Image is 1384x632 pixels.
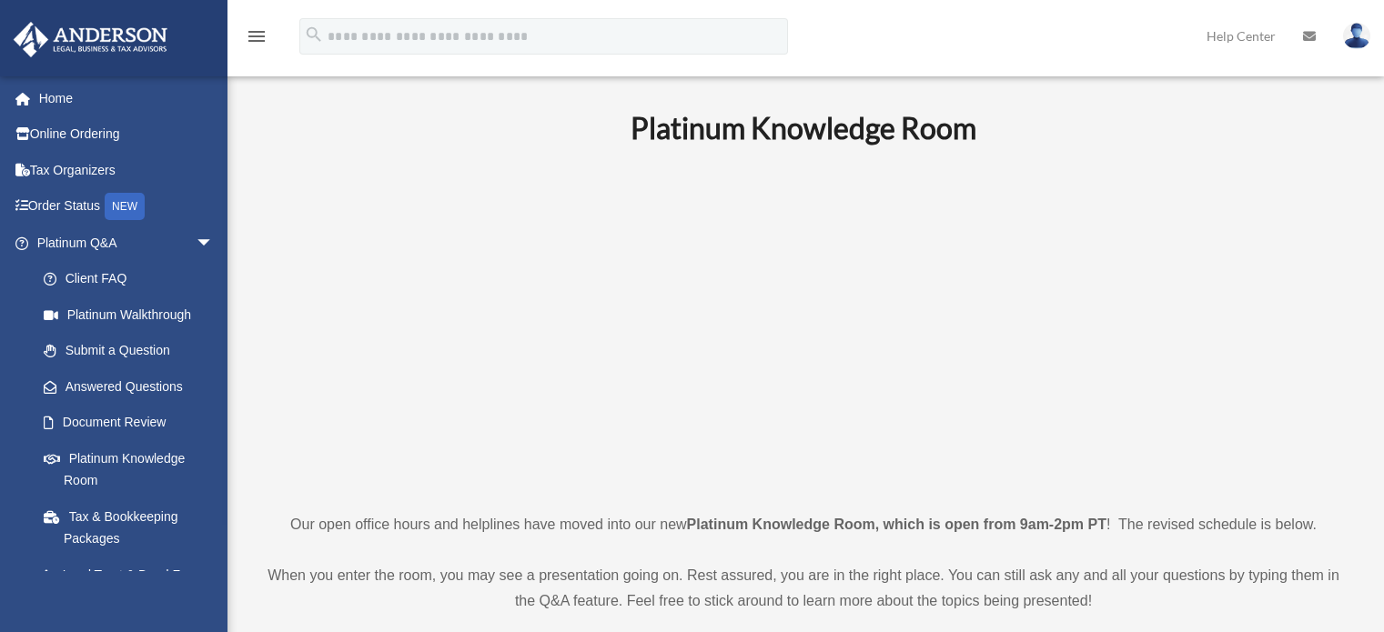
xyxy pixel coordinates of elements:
[1343,23,1370,49] img: User Pic
[530,171,1076,478] iframe: 231110_Toby_KnowledgeRoom
[13,152,241,188] a: Tax Organizers
[25,557,241,593] a: Land Trust & Deed Forum
[13,225,241,261] a: Platinum Q&Aarrow_drop_down
[25,261,241,297] a: Client FAQ
[631,110,976,145] b: Platinum Knowledge Room
[25,440,232,498] a: Platinum Knowledge Room
[25,498,241,557] a: Tax & Bookkeeping Packages
[687,517,1106,532] strong: Platinum Knowledge Room, which is open from 9am-2pm PT
[25,405,241,441] a: Document Review
[13,188,241,226] a: Order StatusNEW
[13,116,241,153] a: Online Ordering
[259,563,1348,614] p: When you enter the room, you may see a presentation going on. Rest assured, you are in the right ...
[13,80,241,116] a: Home
[246,32,268,47] a: menu
[8,22,173,57] img: Anderson Advisors Platinum Portal
[259,512,1348,537] p: Our open office hours and helplines have moved into our new ! The revised schedule is below.
[25,368,241,405] a: Answered Questions
[105,193,145,220] div: NEW
[25,333,241,369] a: Submit a Question
[196,225,232,262] span: arrow_drop_down
[304,25,324,45] i: search
[25,296,241,333] a: Platinum Walkthrough
[246,25,268,47] i: menu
